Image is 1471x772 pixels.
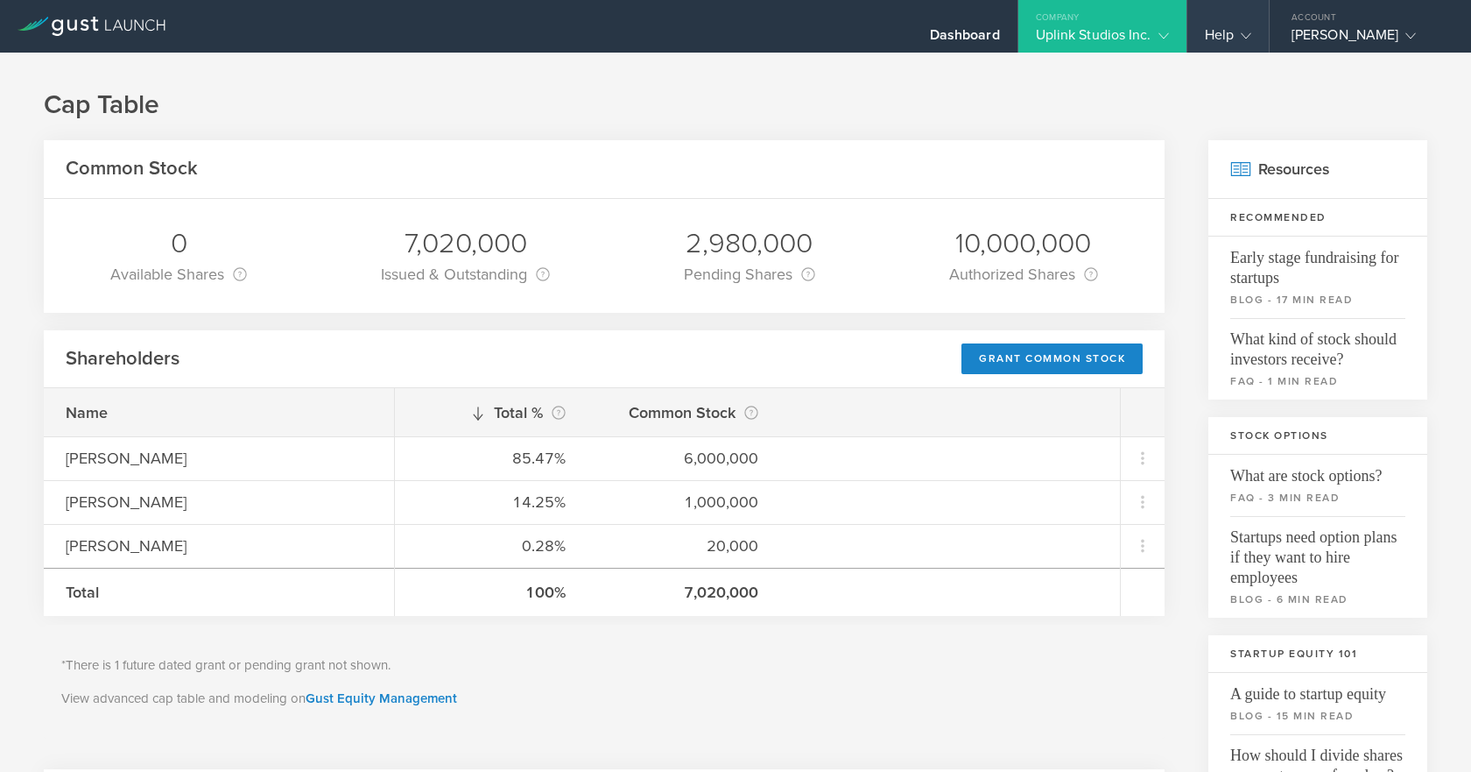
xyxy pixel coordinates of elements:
a: Startups need option plans if they want to hire employeesblog - 6 min read [1208,516,1427,618]
span: What kind of stock should investors receive? [1230,318,1405,370]
h2: Common Stock [66,156,198,181]
div: Issued & Outstanding [381,262,550,287]
div: 10,000,000 [949,225,1098,262]
a: Early stage fundraising for startupsblog - 17 min read [1208,237,1427,318]
small: faq - 1 min read [1230,373,1405,389]
small: faq - 3 min read [1230,490,1405,506]
div: 7,020,000 [609,581,758,604]
div: [PERSON_NAME] [66,447,372,470]
div: [PERSON_NAME] [1292,26,1440,53]
h3: Startup Equity 101 [1208,635,1427,673]
div: Uplink Studios Inc. [1036,26,1169,53]
span: Startups need option plans if they want to hire employees [1230,516,1405,588]
div: Common Stock [609,400,758,425]
div: Authorized Shares [949,262,1098,287]
div: 0 [110,225,247,262]
span: Early stage fundraising for startups [1230,237,1405,288]
div: 6,000,000 [609,447,758,470]
h1: Cap Table [44,88,1427,123]
h3: Stock Options [1208,417,1427,455]
div: Help [1205,26,1251,53]
a: Gust Equity Management [306,691,457,706]
h3: Recommended [1208,199,1427,237]
small: blog - 6 min read [1230,591,1405,607]
div: 100% [417,581,566,604]
p: View advanced cap table and modeling on [61,689,1147,709]
div: Total [66,581,372,604]
div: [PERSON_NAME] [66,491,372,513]
div: 1,000,000 [609,491,758,513]
div: Name [66,401,372,424]
a: A guide to startup equityblog - 15 min read [1208,673,1427,734]
div: 2,980,000 [684,225,815,262]
iframe: Chat Widget [1383,688,1471,772]
div: Grant Common Stock [961,344,1143,374]
div: 7,020,000 [381,225,550,262]
div: Dashboard [930,26,1000,53]
h2: Resources [1208,140,1427,199]
a: What kind of stock should investors receive?faq - 1 min read [1208,318,1427,400]
span: A guide to startup equity [1230,673,1405,705]
div: Total % [417,400,566,425]
div: Pending Shares [684,262,815,287]
div: 14.25% [417,491,566,513]
small: blog - 15 min read [1230,708,1405,724]
div: 0.28% [417,535,566,557]
small: blog - 17 min read [1230,292,1405,308]
div: 85.47% [417,447,566,470]
div: [PERSON_NAME] [66,535,372,557]
p: *There is 1 future dated grant or pending grant not shown. [61,655,1147,676]
div: 20,000 [609,535,758,557]
span: What are stock options? [1230,455,1405,486]
h2: Shareholders [66,346,179,372]
div: Available Shares [110,262,247,287]
a: What are stock options?faq - 3 min read [1208,455,1427,516]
